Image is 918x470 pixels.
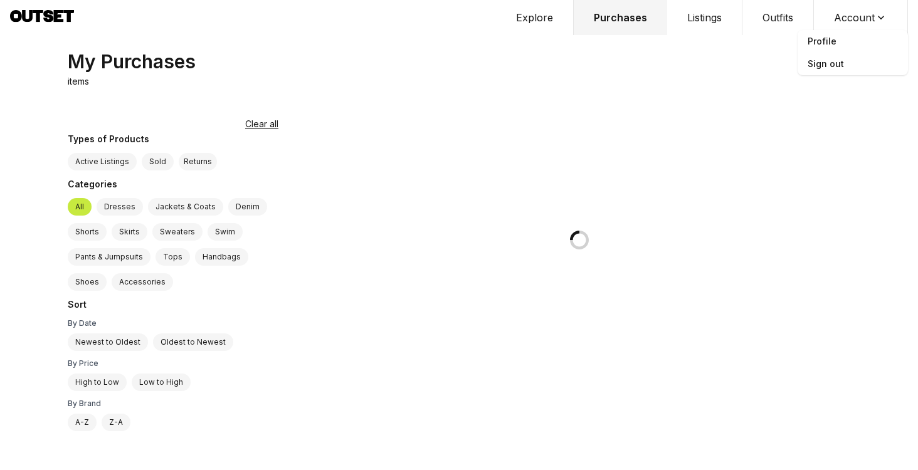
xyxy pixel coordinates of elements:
label: Active Listings [68,153,137,170]
label: Denim [228,198,267,216]
label: Sweaters [152,223,203,241]
div: By Price [68,358,278,368]
label: Skirts [112,223,147,241]
label: Shoes [68,273,107,291]
label: Oldest to Newest [153,333,233,351]
label: Tops [156,248,190,266]
label: Handbags [195,248,248,266]
label: Swim [208,223,243,241]
label: Sold [142,153,174,170]
label: Shorts [68,223,107,241]
div: By Brand [68,399,278,409]
button: Returns [179,153,217,170]
a: Profile [798,30,908,53]
label: Pants & Jumpsuits [68,248,150,266]
div: Sort [68,298,278,313]
label: Low to High [132,373,191,391]
label: A-Z [68,414,97,431]
div: By Date [68,318,278,328]
button: Clear all [245,118,278,130]
div: Categories [68,178,278,193]
label: Jackets & Coats [148,198,223,216]
div: Types of Products [68,133,278,148]
label: Accessories [112,273,173,291]
label: Z-A [102,414,130,431]
label: High to Low [68,373,127,391]
label: All [68,198,92,216]
label: Dresses [97,198,143,216]
span: Sign out [798,53,908,75]
div: My Purchases [68,50,196,73]
p: items [68,75,89,88]
label: Newest to Oldest [68,333,148,351]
